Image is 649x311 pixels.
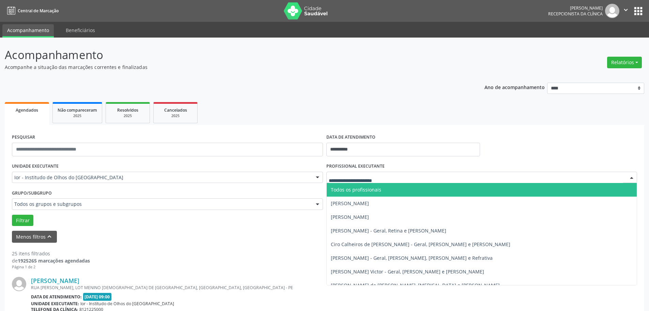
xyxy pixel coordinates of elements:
[5,5,59,16] a: Central de Marcação
[58,113,97,118] div: 2025
[12,250,90,257] div: 25 itens filtrados
[12,264,90,270] div: Página 1 de 2
[12,257,90,264] div: de
[18,257,90,264] strong: 1925265 marcações agendadas
[326,132,375,143] label: DATA DE ATENDIMENTO
[331,214,369,220] span: [PERSON_NAME]
[619,4,632,18] button: 
[14,201,309,208] span: Todos os grupos e subgrupos
[605,4,619,18] img: img
[2,24,54,38] a: Acompanhamento
[12,277,26,291] img: img
[80,301,174,307] span: Ior - Institudo de Olhos do [GEOGRAPHIC_DATA]
[31,277,79,284] a: [PERSON_NAME]
[331,200,369,207] span: [PERSON_NAME]
[5,63,452,71] p: Acompanhe a situação das marcações correntes e finalizadas
[331,186,381,193] span: Todos os profissionais
[117,107,138,113] span: Resolvidos
[31,285,535,291] div: RUA [PERSON_NAME], LOT MENINO [DEMOGRAPHIC_DATA] DE [GEOGRAPHIC_DATA], [GEOGRAPHIC_DATA], [GEOGRA...
[12,188,52,198] label: Grupo/Subgrupo
[622,6,630,14] i: 
[331,255,493,261] span: [PERSON_NAME] - Geral, [PERSON_NAME], [PERSON_NAME] e Refrativa
[331,227,446,234] span: [PERSON_NAME] - Geral, Retina e [PERSON_NAME]
[83,293,112,301] span: [DATE] 09:00
[31,301,79,307] b: Unidade executante:
[12,161,59,172] label: UNIDADE EXECUTANTE
[331,241,510,248] span: Ciro Calheiros de [PERSON_NAME] - Geral, [PERSON_NAME] e [PERSON_NAME]
[331,268,484,275] span: [PERSON_NAME] Victor - Geral, [PERSON_NAME] e [PERSON_NAME]
[111,113,145,118] div: 2025
[548,5,603,11] div: [PERSON_NAME]
[12,231,57,243] button: Menos filtroskeyboard_arrow_up
[5,46,452,63] p: Acompanhamento
[607,57,642,68] button: Relatórios
[158,113,192,118] div: 2025
[18,8,59,14] span: Central de Marcação
[12,132,35,143] label: PESQUISAR
[31,294,82,300] b: Data de atendimento:
[484,83,545,91] p: Ano de acompanhamento
[164,107,187,113] span: Cancelados
[58,107,97,113] span: Não compareceram
[548,11,603,17] span: Recepcionista da clínica
[632,5,644,17] button: apps
[46,233,53,240] i: keyboard_arrow_up
[331,282,500,288] span: [PERSON_NAME] de [PERSON_NAME], [MEDICAL_DATA] e [PERSON_NAME]
[326,161,385,172] label: PROFISSIONAL EXECUTANTE
[61,24,100,36] a: Beneficiários
[14,174,309,181] span: Ior - Institudo de Olhos do [GEOGRAPHIC_DATA]
[16,107,38,113] span: Agendados
[12,215,33,226] button: Filtrar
